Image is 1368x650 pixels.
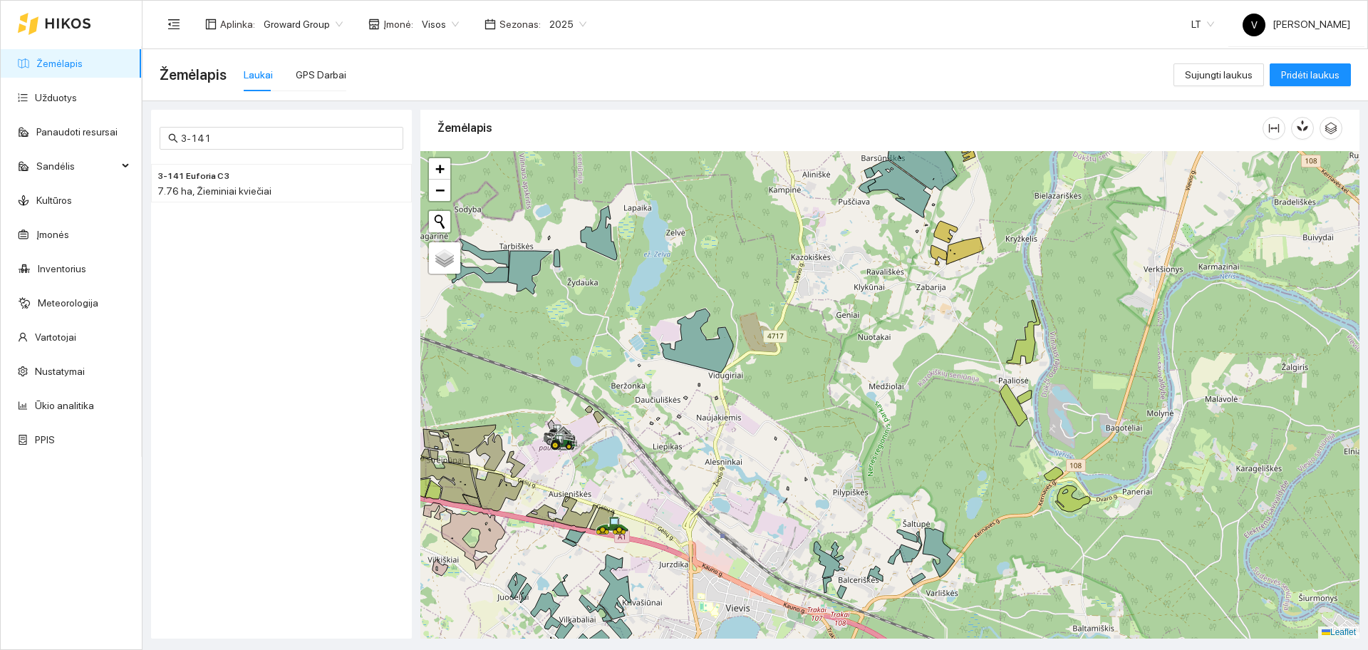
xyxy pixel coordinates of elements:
a: Nustatymai [35,366,85,377]
span: Sujungti laukus [1185,67,1253,83]
span: 3-141 Euforia C3 [157,170,229,183]
a: Vartotojai [35,331,76,343]
a: Zoom out [429,180,450,201]
span: Įmonė : [383,16,413,32]
a: Meteorologija [38,297,98,309]
div: Žemėlapis [437,108,1263,148]
a: Užduotys [35,92,77,103]
a: Zoom in [429,158,450,180]
span: Groward Group [264,14,343,35]
a: PPIS [35,434,55,445]
span: Pridėti laukus [1281,67,1339,83]
a: Pridėti laukus [1270,69,1351,81]
a: Ūkio analitika [35,400,94,411]
a: Layers [429,242,460,274]
span: Sezonas : [499,16,541,32]
a: Leaflet [1322,627,1356,637]
span: column-width [1263,123,1285,134]
button: Initiate a new search [429,211,450,232]
span: Sandėlis [36,152,118,180]
a: Panaudoti resursai [36,126,118,138]
span: − [435,181,445,199]
span: search [168,133,178,143]
button: Sujungti laukus [1173,63,1264,86]
div: Laukai [244,67,273,83]
div: GPS Darbai [296,67,346,83]
button: column-width [1263,117,1285,140]
span: Žemėlapis [160,63,227,86]
span: layout [205,19,217,30]
a: Žemėlapis [36,58,83,69]
span: LT [1191,14,1214,35]
a: Inventorius [38,263,86,274]
span: 7.76 ha, Žieminiai kviečiai [157,185,271,197]
button: menu-fold [160,10,188,38]
span: + [435,160,445,177]
span: Aplinka : [220,16,255,32]
a: Kultūros [36,195,72,206]
a: Sujungti laukus [1173,69,1264,81]
input: Paieška [181,130,395,146]
span: Visos [422,14,459,35]
span: V [1251,14,1258,36]
a: Įmonės [36,229,69,240]
span: [PERSON_NAME] [1243,19,1350,30]
span: shop [368,19,380,30]
span: menu-fold [167,18,180,31]
span: calendar [484,19,496,30]
span: 2025 [549,14,586,35]
button: Pridėti laukus [1270,63,1351,86]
